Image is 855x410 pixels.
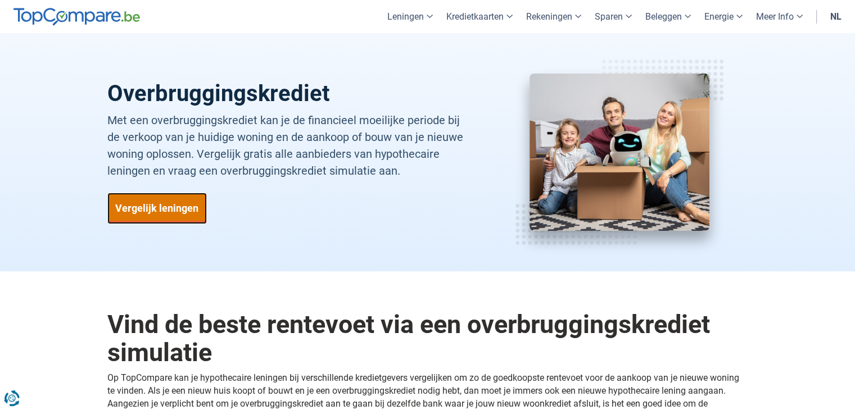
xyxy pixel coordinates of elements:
h2: Vind de beste rentevoet via een overbruggingskrediet simulatie [107,311,748,366]
p: Met een overbruggingskrediet kan je de financieel moeilijke periode bij de verkoop van je huidige... [107,112,474,179]
a: Vergelijk leningen [107,193,207,224]
img: TopCompare [13,8,140,26]
h1: Overbruggingskrediet [107,80,474,107]
img: Overbruggingskrediet [530,74,709,231]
